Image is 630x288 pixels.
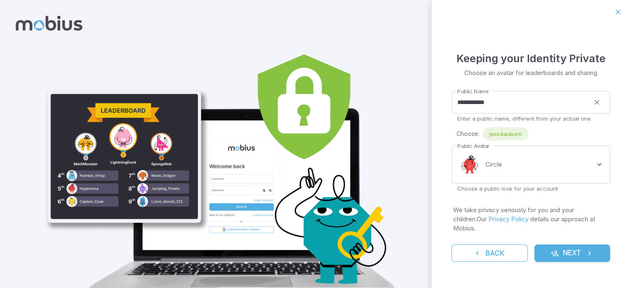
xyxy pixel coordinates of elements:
[534,244,611,262] button: Next
[453,206,608,233] p: We take privacy seriously for you and your children. Our details our approach at Mobius.
[456,127,610,140] div: Choose:
[589,95,604,110] button: clear
[464,68,597,77] p: Choose an avatar for leaderboards and sharing
[457,115,604,122] p: Enter a public name, different from your actual one
[456,50,606,67] h4: Keeping your Identity Private
[457,185,604,192] p: Choose a public look for your account
[483,127,529,140] div: jess4auburn
[485,160,502,169] p: Circle
[483,130,529,138] span: jess4auburn
[457,142,489,150] label: Public Avatar
[451,244,528,262] button: Back
[457,152,482,177] img: circle.svg
[488,215,529,223] a: Privacy Policy
[457,87,488,95] label: Public Name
